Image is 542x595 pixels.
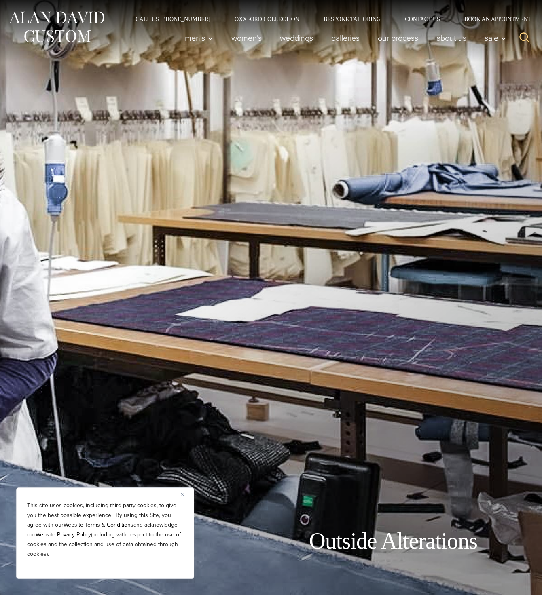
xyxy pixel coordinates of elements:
a: weddings [271,30,322,46]
span: Men’s [185,34,213,42]
a: Galleries [322,30,369,46]
img: Close [181,493,184,496]
button: Close [181,490,191,499]
a: Women’s [222,30,271,46]
span: Sale [485,34,506,42]
h1: Outside Alterations [309,527,477,555]
a: Website Terms & Conditions [64,521,133,529]
a: Website Privacy Policy [36,530,91,539]
a: Our Process [369,30,428,46]
p: This site uses cookies, including third party cookies, to give you the best possible experience. ... [27,501,183,559]
nav: Primary Navigation [176,30,511,46]
a: Bespoke Tailoring [311,16,393,22]
img: Alan David Custom [8,9,105,45]
a: Oxxford Collection [222,16,311,22]
a: Contact Us [393,16,452,22]
a: Book an Appointment [452,16,534,22]
nav: Secondary Navigation [123,16,534,22]
a: Call Us [PHONE_NUMBER] [123,16,222,22]
a: About Us [428,30,476,46]
button: View Search Form [514,28,534,48]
